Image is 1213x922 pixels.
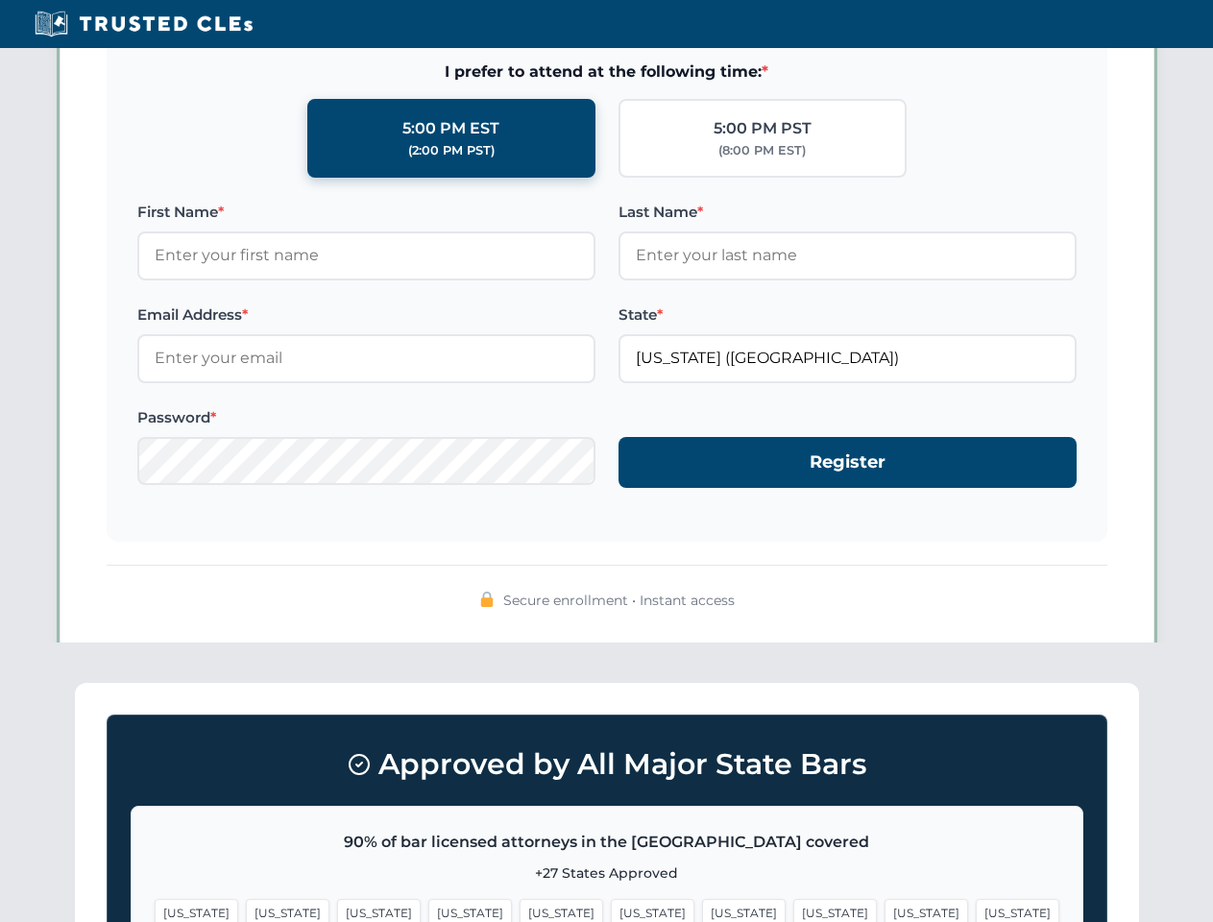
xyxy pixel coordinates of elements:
[714,116,812,141] div: 5:00 PM PST
[503,590,735,611] span: Secure enrollment • Instant access
[408,141,495,160] div: (2:00 PM PST)
[155,830,1059,855] p: 90% of bar licensed attorneys in the [GEOGRAPHIC_DATA] covered
[137,201,595,224] label: First Name
[137,406,595,429] label: Password
[137,334,595,382] input: Enter your email
[155,862,1059,884] p: +27 States Approved
[137,60,1077,85] span: I prefer to attend at the following time:
[402,116,499,141] div: 5:00 PM EST
[718,141,806,160] div: (8:00 PM EST)
[29,10,258,38] img: Trusted CLEs
[619,437,1077,488] button: Register
[479,592,495,607] img: 🔒
[137,231,595,279] input: Enter your first name
[619,334,1077,382] input: Florida (FL)
[137,303,595,327] label: Email Address
[131,739,1083,790] h3: Approved by All Major State Bars
[619,201,1077,224] label: Last Name
[619,303,1077,327] label: State
[619,231,1077,279] input: Enter your last name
